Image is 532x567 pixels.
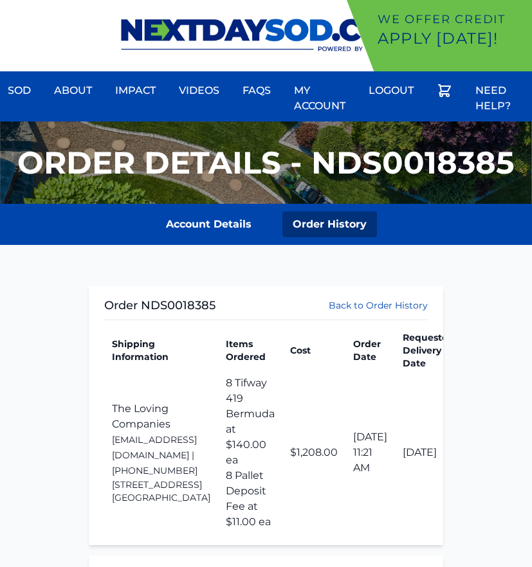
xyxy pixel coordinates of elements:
[112,434,197,476] span: [EMAIL_ADDRESS][DOMAIN_NAME] | [PHONE_NUMBER]
[282,370,345,535] td: $1,208.00
[218,330,282,370] th: Items Ordered
[235,75,279,106] a: FAQs
[395,370,462,535] td: [DATE]
[361,75,421,106] a: Logout
[378,28,527,49] p: Apply [DATE]!
[282,212,377,237] a: Order History
[17,147,515,178] h1: Order Details - NDS0018385
[112,478,210,504] address: [STREET_ADDRESS] [GEOGRAPHIC_DATA]
[282,330,345,370] th: Cost
[468,75,532,122] a: Need Help?
[107,75,163,106] a: Impact
[378,10,527,28] p: We offer Credit
[345,370,395,535] td: [DATE] 11:21 AM
[104,296,216,314] h1: Order NDS0018385
[104,330,218,370] th: Shipping Information
[104,370,218,535] td: The Loving Companies
[171,75,227,106] a: Videos
[395,330,462,370] th: Requested Delivery Date
[345,330,395,370] th: Order Date
[46,75,100,106] a: About
[329,299,428,312] a: Back to Order History
[226,375,275,468] li: 8 Tifway 419 Bermuda at $140.00 ea
[226,468,275,530] li: 8 Pallet Deposit Fee at $11.00 ea
[286,75,353,122] a: My Account
[156,212,262,237] a: Account Details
